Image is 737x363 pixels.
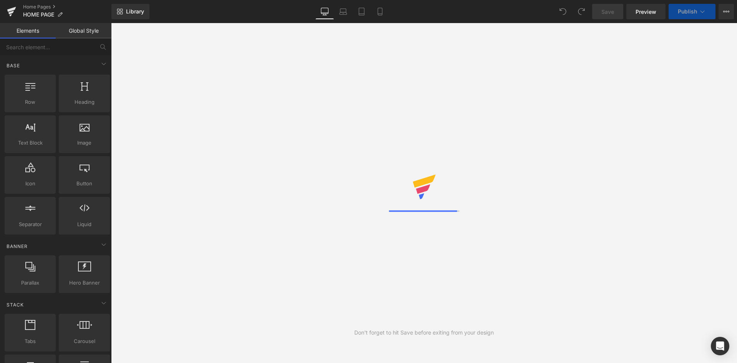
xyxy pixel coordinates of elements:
button: Undo [555,4,571,19]
div: Don't forget to hit Save before exiting from your design [354,328,494,337]
span: HOME PAGE [23,12,54,18]
span: Stack [6,301,25,308]
div: Open Intercom Messenger [711,337,729,355]
span: Button [61,180,108,188]
span: Row [7,98,53,106]
span: Icon [7,180,53,188]
span: Separator [7,220,53,228]
a: Home Pages [23,4,111,10]
a: Preview [626,4,666,19]
span: Parallax [7,279,53,287]
a: Tablet [352,4,371,19]
span: Image [61,139,108,147]
span: Carousel [61,337,108,345]
button: Redo [574,4,589,19]
span: Library [126,8,144,15]
span: Base [6,62,21,69]
a: Desktop [315,4,334,19]
span: Preview [636,8,656,16]
button: More [719,4,734,19]
a: Laptop [334,4,352,19]
button: Publish [669,4,715,19]
span: Banner [6,243,28,250]
span: Liquid [61,220,108,228]
span: Heading [61,98,108,106]
span: Hero Banner [61,279,108,287]
span: Save [601,8,614,16]
a: Mobile [371,4,389,19]
a: Global Style [56,23,111,38]
span: Text Block [7,139,53,147]
span: Tabs [7,337,53,345]
span: Publish [678,8,697,15]
a: New Library [111,4,149,19]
